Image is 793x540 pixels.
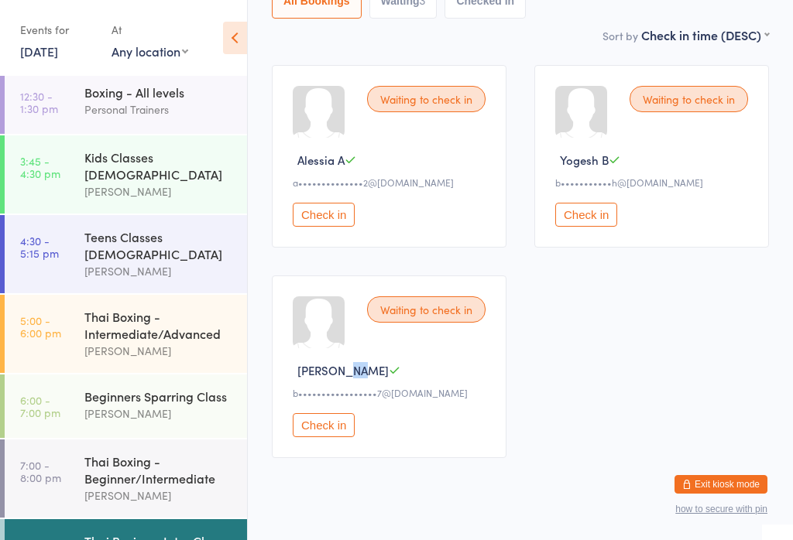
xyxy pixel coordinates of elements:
div: Boxing - All levels [84,84,234,101]
label: Sort by [602,28,638,43]
button: Exit kiosk mode [675,475,767,494]
div: [PERSON_NAME] [84,405,234,422]
time: 4:30 - 5:15 pm [20,234,59,259]
div: Personal Trainers [84,101,234,118]
time: 6:00 - 7:00 pm [20,394,60,419]
time: 5:00 - 6:00 pm [20,314,61,339]
span: Alessia A [297,152,345,168]
div: At [112,17,188,43]
div: Check in time (DESC) [641,26,769,43]
div: Teens Classes [DEMOGRAPHIC_DATA] [84,228,234,262]
span: Yogesh B [560,152,609,168]
div: [PERSON_NAME] [84,262,234,280]
a: 3:45 -4:30 pmKids Classes [DEMOGRAPHIC_DATA][PERSON_NAME] [5,135,247,214]
button: how to secure with pin [675,504,767,514]
div: b•••••••••••h@[DOMAIN_NAME] [555,176,753,189]
a: 12:30 -1:30 pmBoxing - All levelsPersonal Trainers [5,70,247,134]
div: Waiting to check in [630,86,748,112]
button: Check in [293,203,355,227]
div: [PERSON_NAME] [84,487,234,504]
div: Beginners Sparring Class [84,388,234,405]
span: [PERSON_NAME] [297,362,389,378]
time: 3:45 - 4:30 pm [20,155,60,179]
time: 7:00 - 8:00 pm [20,459,61,484]
div: a••••••••••••••2@[DOMAIN_NAME] [293,176,490,189]
div: Events for [20,17,96,43]
a: [DATE] [20,43,58,60]
div: Waiting to check in [367,296,486,323]
a: 7:00 -8:00 pmThai Boxing - Beginner/Intermediate[PERSON_NAME] [5,439,247,518]
a: 6:00 -7:00 pmBeginners Sparring Class[PERSON_NAME] [5,374,247,438]
div: Thai Boxing - Beginner/Intermediate [84,453,234,487]
a: 5:00 -6:00 pmThai Boxing - Intermediate/Advanced[PERSON_NAME] [5,295,247,373]
button: Check in [555,203,617,227]
a: 4:30 -5:15 pmTeens Classes [DEMOGRAPHIC_DATA][PERSON_NAME] [5,215,247,293]
div: Kids Classes [DEMOGRAPHIC_DATA] [84,149,234,183]
div: Any location [112,43,188,60]
time: 12:30 - 1:30 pm [20,90,58,114]
div: b•••••••••••••••••7@[DOMAIN_NAME] [293,386,490,399]
div: [PERSON_NAME] [84,342,234,360]
div: Waiting to check in [367,86,486,112]
div: Thai Boxing - Intermediate/Advanced [84,308,234,342]
div: [PERSON_NAME] [84,183,234,200]
button: Check in [293,413,355,437]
